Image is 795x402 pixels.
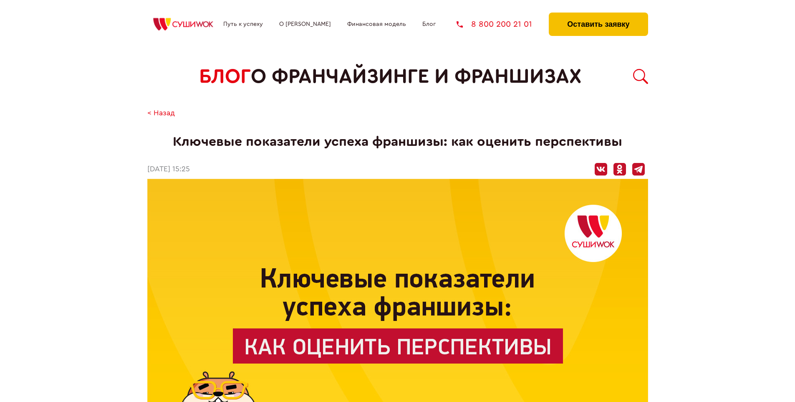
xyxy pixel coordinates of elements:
[199,65,251,88] span: БЛОГ
[223,21,263,28] a: Путь к успеху
[279,21,331,28] a: О [PERSON_NAME]
[471,20,532,28] span: 8 800 200 21 01
[422,21,436,28] a: Блог
[147,134,648,150] h1: Ключевые показатели успеха франшизы: как оценить перспективы
[251,65,581,88] span: о франчайзинге и франшизах
[457,20,532,28] a: 8 800 200 21 01
[147,165,190,174] time: [DATE] 15:25
[147,109,175,118] a: < Назад
[347,21,406,28] a: Финансовая модель
[549,13,648,36] button: Оставить заявку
